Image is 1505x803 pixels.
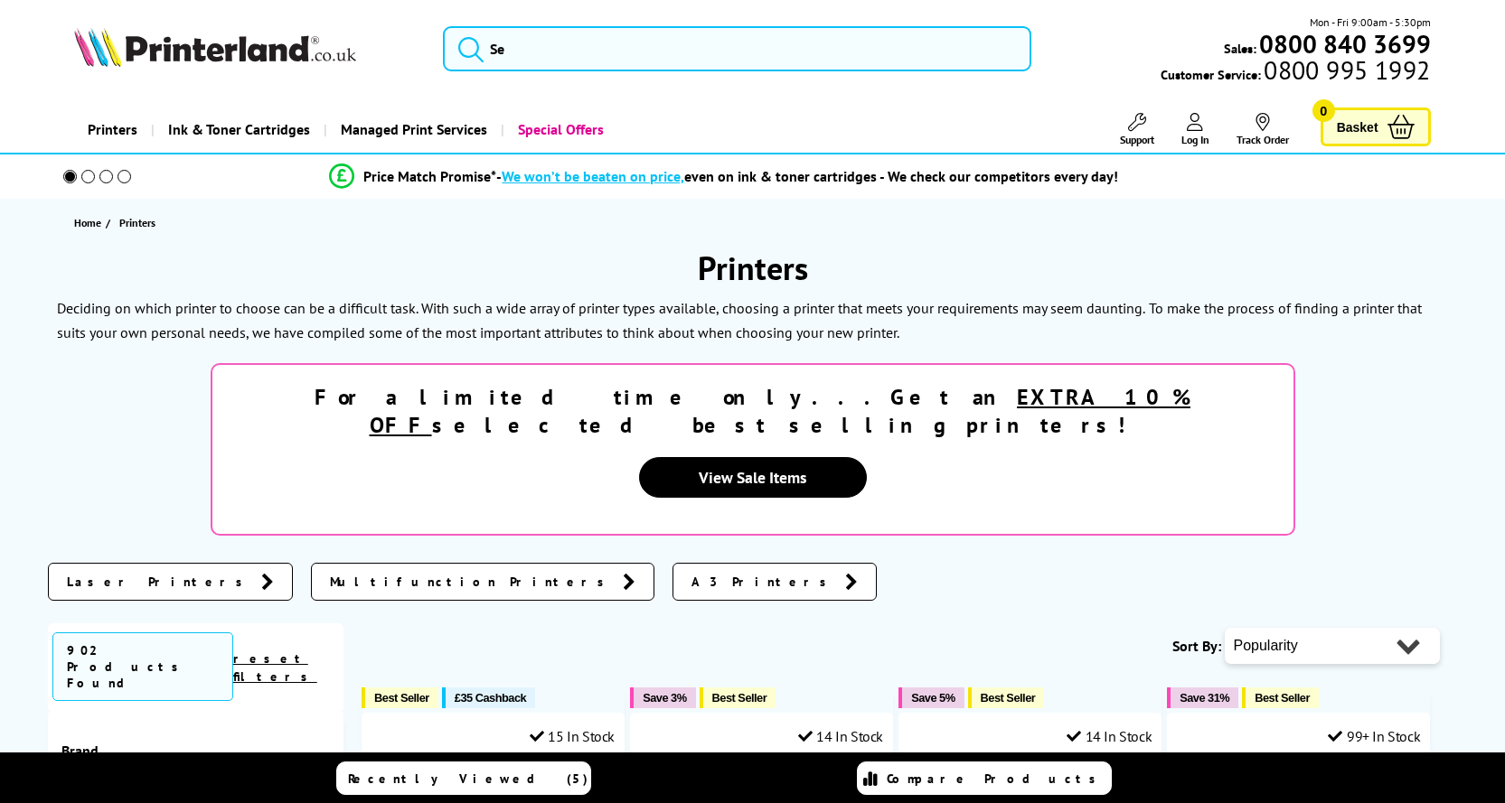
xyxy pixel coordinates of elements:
[1120,133,1154,146] span: Support
[1172,637,1221,655] span: Sort By:
[336,761,591,795] a: Recently Viewed (5)
[374,691,429,705] span: Best Seller
[330,573,614,591] span: Multifunction Printers
[370,383,1191,439] u: EXTRA 10% OFF
[1328,727,1420,745] div: 99+ In Stock
[52,632,233,701] span: 902 Products Found
[1256,35,1431,52] a: 0800 840 3699
[643,691,686,705] span: Save 3%
[1321,107,1431,146] a: Basket 0
[455,691,526,705] span: £35 Cashback
[168,107,310,153] span: Ink & Toner Cartridges
[74,27,419,70] a: Printerland Logo
[233,650,317,685] a: reset filters
[57,299,1422,341] p: To make the process of finding a printer that suits your own personal needs, we have compiled som...
[673,563,877,601] a: A3 Printers
[712,691,767,705] span: Best Seller
[61,742,331,760] span: Brand
[911,691,955,705] span: Save 5%
[691,573,836,591] span: A3 Printers
[443,26,1032,71] input: Se
[74,27,356,67] img: Printerland Logo
[1067,727,1152,745] div: 14 In Stock
[1180,691,1229,705] span: Save 31%
[119,216,155,229] span: Printers
[1167,687,1238,708] button: Save 31%
[1224,40,1256,57] span: Sales:
[1337,115,1378,139] span: Basket
[1161,61,1430,83] span: Customer Service:
[700,687,776,708] button: Best Seller
[324,107,501,153] a: Managed Print Services
[1181,113,1209,146] a: Log In
[74,107,151,153] a: Printers
[315,383,1190,439] strong: For a limited time only...Get an selected best selling printers!
[981,691,1036,705] span: Best Seller
[798,727,883,745] div: 14 In Stock
[496,167,1118,185] div: - even on ink & toner cartridges - We check our competitors every day!
[1261,61,1430,79] span: 0800 995 1992
[39,161,1410,192] li: modal_Promise
[57,299,1145,317] p: Deciding on which printer to choose can be a difficult task. With such a wide array of printer ty...
[887,770,1105,787] span: Compare Products
[1255,691,1310,705] span: Best Seller
[348,770,588,787] span: Recently Viewed (5)
[311,563,654,601] a: Multifunction Printers
[363,167,496,185] span: Price Match Promise*
[1310,14,1431,31] span: Mon - Fri 9:00am - 5:30pm
[48,247,1458,289] h1: Printers
[362,687,438,708] button: Best Seller
[1312,99,1335,122] span: 0
[48,563,293,601] a: Laser Printers
[530,727,615,745] div: 15 In Stock
[639,457,867,498] a: View Sale Items
[502,167,684,185] span: We won’t be beaten on price,
[898,687,964,708] button: Save 5%
[74,213,106,232] a: Home
[1181,133,1209,146] span: Log In
[630,687,695,708] button: Save 3%
[501,107,617,153] a: Special Offers
[151,107,324,153] a: Ink & Toner Cartridges
[1120,113,1154,146] a: Support
[1259,27,1431,61] b: 0800 840 3699
[442,687,535,708] button: £35 Cashback
[67,573,252,591] span: Laser Printers
[968,687,1045,708] button: Best Seller
[1237,113,1289,146] a: Track Order
[857,761,1112,795] a: Compare Products
[1242,687,1319,708] button: Best Seller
